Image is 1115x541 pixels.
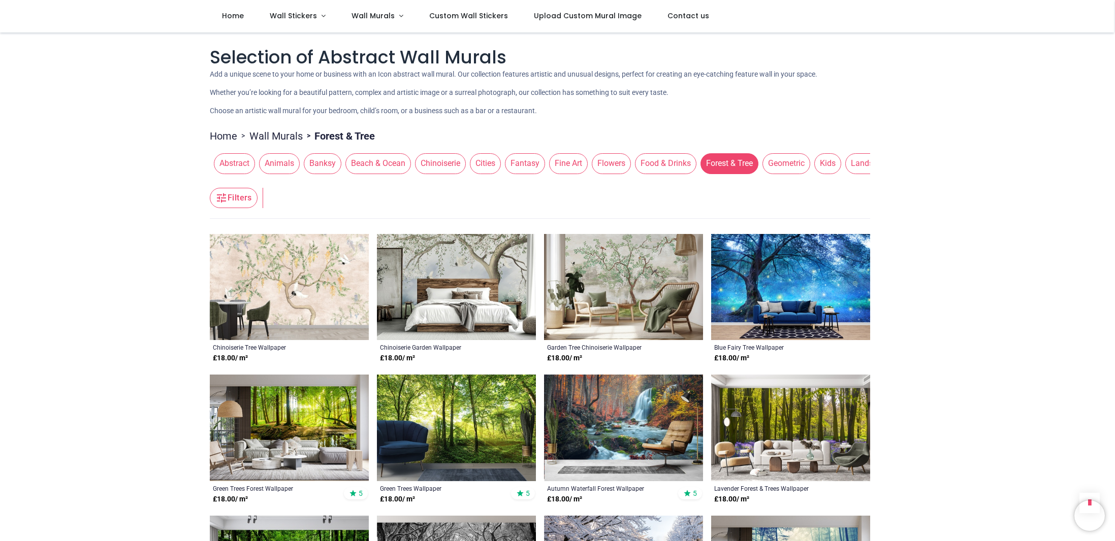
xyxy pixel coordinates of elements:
img: Lavender Forest & Trees Wall Mural Wallpaper [711,375,870,481]
a: Green Trees Wallpaper [380,484,502,492]
button: Cities [466,153,501,174]
button: Chinoiserie [411,153,466,174]
a: Autumn Waterfall Forest Wallpaper [547,484,670,492]
span: > [303,131,314,141]
strong: £ 18.00 / m² [213,494,248,504]
span: Animals [259,153,300,174]
button: Fine Art [545,153,588,174]
img: Green Trees Forest Wall Mural Wallpaper [210,375,369,481]
img: Chinoiserie Tree Wall Mural Wallpaper [210,234,369,341]
strong: £ 18.00 / m² [714,353,749,363]
a: Lavender Forest & Trees Wallpaper [714,484,837,492]
span: Cities [470,153,501,174]
span: Geometric [762,153,810,174]
button: Food & Drinks [631,153,696,174]
span: > [237,131,249,141]
span: Contact us [667,11,709,21]
strong: £ 18.00 / m² [714,494,749,504]
a: Green Trees Forest Wallpaper [213,484,335,492]
a: Home [210,129,237,143]
button: Animals [255,153,300,174]
img: Autumn Waterfall Forest Wall Mural Wallpaper [544,375,703,481]
button: Beach & Ocean [341,153,411,174]
span: Custom Wall Stickers [429,11,508,21]
span: Home [222,11,244,21]
button: Abstract [210,153,255,174]
a: Wall Murals [249,129,303,143]
p: Choose an artistic wall mural for your bedroom, child’s room, or a business such as a bar or a re... [210,106,906,116]
p: Add a unique scene to your home or business with an Icon abstract wall mural. Our collection feat... [210,70,906,80]
a: Blue Fairy Tree Wallpaper [714,343,837,351]
span: Beach & Ocean [345,153,411,174]
p: Whether you’re looking for a beautiful pattern, complex and artistic image or a surreal photograp... [210,88,906,98]
span: Kids [814,153,841,174]
button: Banksy [300,153,341,174]
span: Fantasy [505,153,545,174]
button: Geometric [758,153,810,174]
strong: £ 18.00 / m² [547,353,582,363]
a: Chinoiserie Garden Wallpaper [380,343,502,351]
span: Fine Art [549,153,588,174]
span: Flowers [592,153,631,174]
span: Landscapes [845,153,900,174]
a: Chinoiserie Tree Wallpaper [213,343,335,351]
span: Chinoiserie [415,153,466,174]
iframe: Brevo live chat [1074,500,1105,531]
button: Kids [810,153,841,174]
span: Food & Drinks [635,153,696,174]
strong: £ 18.00 / m² [547,494,582,504]
span: Wall Murals [352,11,395,21]
span: Abstract [214,153,255,174]
button: Fantasy [501,153,545,174]
strong: £ 18.00 / m² [380,353,415,363]
button: Landscapes [841,153,900,174]
span: 5 [526,489,530,498]
span: 5 [693,489,697,498]
li: Forest & Tree [303,129,375,143]
img: Blue Fairy Tree Wall Mural Wallpaper [711,234,870,341]
span: Forest & Tree [700,153,758,174]
span: Banksy [304,153,341,174]
button: Forest & Tree [696,153,758,174]
img: Chinoiserie Garden Wall Mural Wallpaper [377,234,536,341]
img: Green Trees Wall Mural Wallpaper [377,375,536,481]
a: Garden Tree Chinoiserie Wallpaper [547,343,670,351]
span: Wall Stickers [270,11,317,21]
button: Filters [210,188,258,208]
strong: £ 18.00 / m² [380,494,415,504]
img: Garden Tree Chinoiserie Wall Mural Wallpaper [544,234,703,341]
button: Flowers [588,153,631,174]
strong: £ 18.00 / m² [213,353,248,363]
span: 5 [359,489,363,498]
span: Upload Custom Mural Image [534,11,642,21]
h1: Selection of Abstract Wall Murals [210,45,906,70]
